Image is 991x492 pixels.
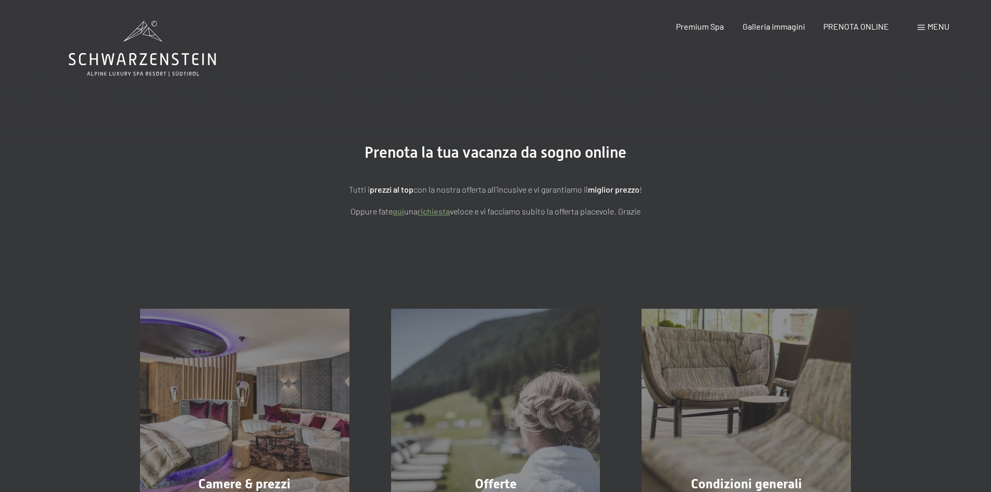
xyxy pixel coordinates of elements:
span: Condizioni generali [691,476,802,491]
p: Tutti i con la nostra offerta all'incusive e vi garantiamo il ! [235,183,756,196]
span: Menu [927,21,949,31]
a: quì [393,206,404,216]
strong: prezzi al top [370,184,413,194]
a: Galleria immagini [743,21,805,31]
strong: miglior prezzo [588,184,639,194]
a: Premium Spa [676,21,724,31]
span: Prenota la tua vacanza da sogno online [365,143,626,161]
p: Oppure fate una veloce e vi facciamo subito la offerta piacevole. Grazie [235,205,756,218]
span: Offerte [475,476,517,491]
a: richiesta [418,206,450,216]
span: Camere & prezzi [198,476,291,491]
a: PRENOTA ONLINE [823,21,889,31]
